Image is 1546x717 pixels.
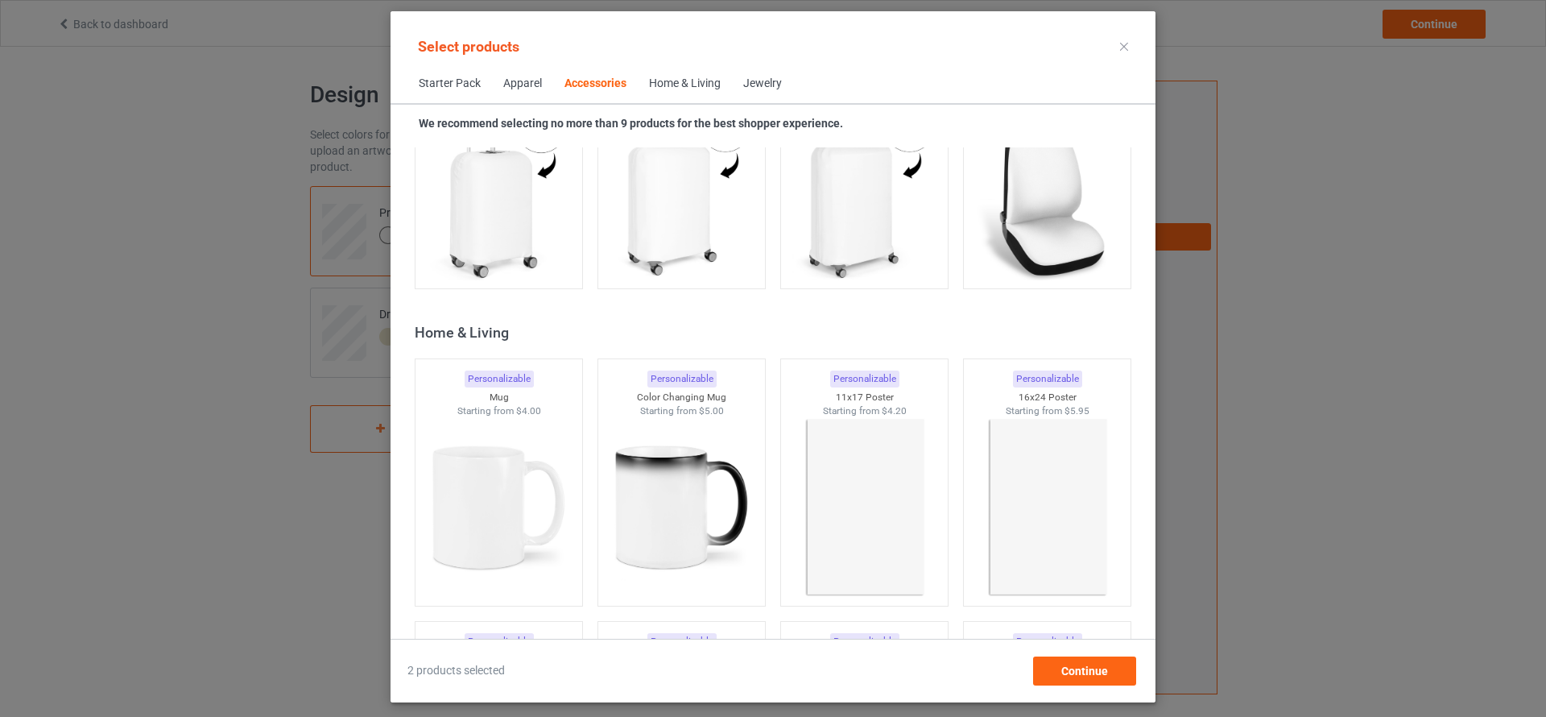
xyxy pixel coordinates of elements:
span: $5.00 [699,405,724,417]
span: $4.00 [516,405,541,417]
div: Starting from [781,404,949,418]
div: Apparel [503,76,542,92]
div: Jewelry [743,76,782,92]
div: Personalizable [1013,371,1082,388]
span: $4.20 [882,405,907,417]
span: $5.95 [1064,405,1089,417]
div: Starting from [964,404,1131,418]
img: regular.jpg [975,417,1119,598]
span: 2 products selected [407,663,505,679]
img: regular.jpg [610,417,754,598]
div: 11x17 Poster [781,391,949,404]
div: Continue [1033,657,1136,686]
strong: We recommend selecting no more than 9 products for the best shopper experience. [419,117,843,130]
div: Personalizable [1013,633,1082,650]
div: Starting from [598,404,766,418]
div: Personalizable [465,633,534,650]
div: Home & Living [415,323,1139,342]
img: regular.jpg [427,100,571,280]
img: regular.jpg [975,100,1119,280]
img: regular.jpg [792,417,936,598]
div: Home & Living [649,76,721,92]
img: regular.jpg [427,417,571,598]
img: regular.jpg [792,100,936,280]
div: Personalizable [647,633,717,650]
span: Select products [418,38,519,55]
div: Mug [415,391,583,404]
div: Personalizable [830,371,899,388]
div: Personalizable [647,371,717,388]
div: Starting from [415,404,583,418]
div: Personalizable [465,371,534,388]
div: Personalizable [830,633,899,650]
span: Starter Pack [407,64,492,103]
div: Accessories [564,76,626,92]
img: regular.jpg [610,100,754,280]
div: Color Changing Mug [598,391,766,404]
div: 16x24 Poster [964,391,1131,404]
span: Continue [1061,665,1108,678]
